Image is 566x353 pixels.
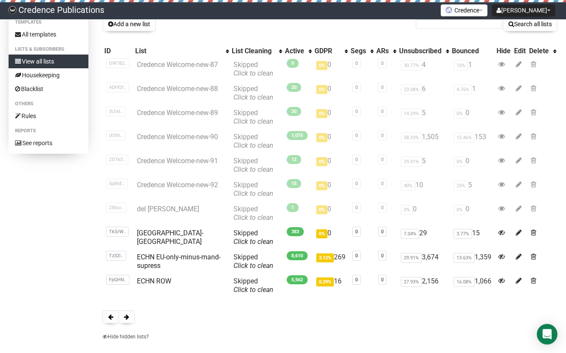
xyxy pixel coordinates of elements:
[381,253,384,259] a: 0
[397,57,450,81] td: 4
[355,61,358,66] a: 0
[450,45,495,57] th: Bounced: No sort applied, sorting is disabled
[454,205,466,215] span: 0%
[287,203,299,212] span: 1
[397,274,450,298] td: 2,156
[397,105,450,129] td: 5
[9,55,88,68] a: View all lists
[103,45,133,57] th: ID: No sort applied, sorting is disabled
[233,205,273,222] span: Skipped
[355,277,358,283] a: 0
[233,229,273,246] span: Skipped
[381,85,384,90] a: 0
[9,44,88,55] li: Lists & subscribers
[450,250,495,274] td: 1,359
[397,81,450,105] td: 6
[106,107,126,116] span: 3Lhxl..
[313,45,349,57] th: GDPR: No sort applied, activate to apply an ascending sort
[401,61,422,70] span: 30.77%
[316,85,327,94] span: 0%
[313,129,349,153] td: 0
[397,45,450,57] th: Unsubscribed: No sort applied, activate to apply an ascending sort
[401,133,422,143] span: 58.33%
[233,69,273,77] a: Click to clean
[316,61,327,70] span: 0%
[355,205,358,210] a: 0
[381,229,384,234] a: 0
[399,47,442,55] div: Unsubscribed
[381,277,384,283] a: 0
[316,205,327,214] span: 0%
[233,237,273,246] a: Click to clean
[233,253,273,270] span: Skipped
[233,165,273,173] a: Click to clean
[9,136,88,150] a: See reports
[315,47,340,55] div: GDPR
[401,205,413,215] span: 0%
[376,47,389,55] div: ARs
[454,61,468,70] span: 10%
[316,253,334,262] span: 3.12%
[287,275,308,284] span: 5,562
[233,286,273,294] a: Click to clean
[106,227,129,237] span: TkSrW..
[313,153,349,177] td: 0
[503,17,557,31] button: Search all lists
[233,181,273,198] span: Skipped
[313,57,349,81] td: 0
[355,133,358,138] a: 0
[232,47,275,55] div: List Cleaning
[450,81,495,105] td: 1
[9,17,88,27] li: Templates
[454,157,466,167] span: 0%
[106,58,130,68] span: OW782..
[133,45,230,57] th: List: No sort applied, activate to apply an ascending sort
[495,45,512,57] th: Hide: No sort applied, sorting is disabled
[233,133,273,149] span: Skipped
[355,253,358,259] a: 0
[287,227,304,236] span: 383
[454,181,468,191] span: 25%
[287,131,308,140] span: 1,075
[397,250,450,274] td: 3,674
[313,105,349,129] td: 0
[375,45,397,57] th: ARs: No sort applied, activate to apply an ascending sort
[397,201,450,225] td: 0
[137,109,218,117] a: Credence Welcome-new-89
[9,6,16,14] img: 014c4fb6c76d8aefd1845f33fd15ecf9
[355,229,358,234] a: 0
[106,275,130,285] span: FpGHN..
[512,45,527,57] th: Edit: No sort applied, sorting is disabled
[496,47,511,55] div: Hide
[454,277,475,287] span: 16.08%
[401,109,422,119] span: 14.29%
[316,157,327,166] span: 0%
[401,253,422,263] span: 29.91%
[233,189,273,198] a: Click to clean
[233,93,273,101] a: Click to clean
[233,61,273,77] span: Skipped
[233,109,273,125] span: Skipped
[316,181,327,190] span: 0%
[137,61,218,69] a: Credence Welcome-new-87
[445,6,452,13] img: favicons
[233,277,273,294] span: Skipped
[401,157,422,167] span: 29.41%
[233,85,273,101] span: Skipped
[401,85,422,94] span: 23.08%
[454,85,472,94] span: 4.76%
[381,205,384,210] a: 0
[287,155,301,164] span: 12
[441,4,487,16] button: Credence
[355,109,358,114] a: 0
[137,133,218,141] a: Credence Welcome-new-90
[355,181,358,186] a: 0
[287,59,299,68] span: 9
[355,85,358,90] a: 0
[381,157,384,162] a: 0
[9,68,88,82] a: Housekeeping
[313,250,349,274] td: 269
[103,334,149,340] a: Hide hidden lists?
[106,82,129,92] span: ADHQf..
[313,225,349,250] td: 0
